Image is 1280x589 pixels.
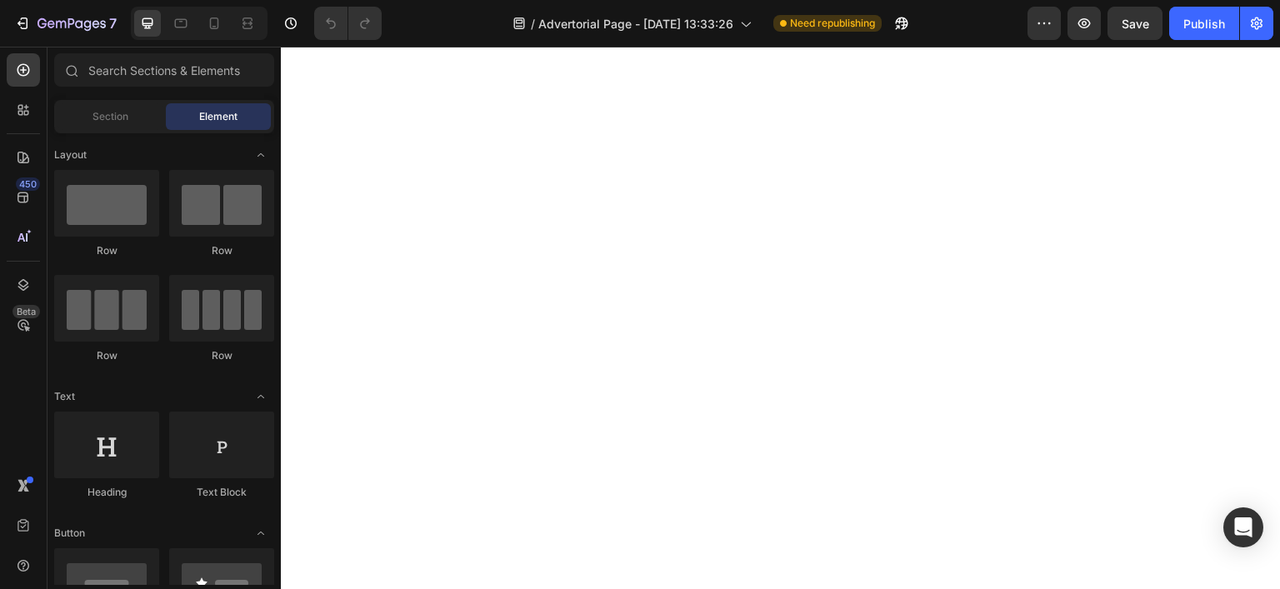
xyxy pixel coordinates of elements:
[169,485,274,500] div: Text Block
[1183,15,1225,32] div: Publish
[199,109,237,124] span: Element
[247,142,274,168] span: Toggle open
[1122,17,1149,31] span: Save
[54,348,159,363] div: Row
[54,389,75,404] span: Text
[1223,507,1263,547] div: Open Intercom Messenger
[790,16,875,31] span: Need republishing
[531,15,535,32] span: /
[169,348,274,363] div: Row
[7,7,124,40] button: 7
[1169,7,1239,40] button: Publish
[54,53,274,87] input: Search Sections & Elements
[54,485,159,500] div: Heading
[54,243,159,258] div: Row
[54,147,87,162] span: Layout
[12,305,40,318] div: Beta
[247,520,274,547] span: Toggle open
[1107,7,1162,40] button: Save
[54,526,85,541] span: Button
[247,383,274,410] span: Toggle open
[169,243,274,258] div: Row
[109,13,117,33] p: 7
[538,15,733,32] span: Advertorial Page - [DATE] 13:33:26
[281,47,1280,589] iframe: Design area
[92,109,128,124] span: Section
[16,177,40,191] div: 450
[314,7,382,40] div: Undo/Redo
